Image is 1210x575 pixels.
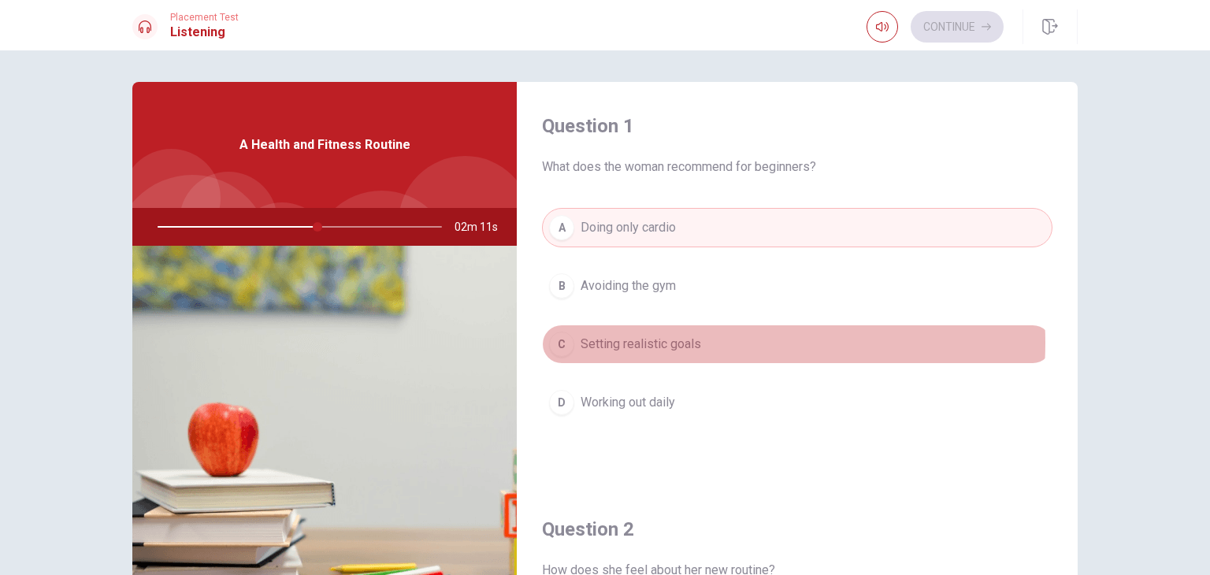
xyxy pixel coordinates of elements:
[581,218,676,237] span: Doing only cardio
[542,158,1052,176] span: What does the woman recommend for beginners?
[549,215,574,240] div: A
[581,393,675,412] span: Working out daily
[549,390,574,415] div: D
[170,23,239,42] h1: Listening
[455,208,510,246] span: 02m 11s
[581,335,701,354] span: Setting realistic goals
[581,276,676,295] span: Avoiding the gym
[542,113,1052,139] h4: Question 1
[542,266,1052,306] button: BAvoiding the gym
[542,325,1052,364] button: CSetting realistic goals
[239,135,410,154] span: A Health and Fitness Routine
[549,273,574,299] div: B
[542,383,1052,422] button: DWorking out daily
[549,332,574,357] div: C
[542,208,1052,247] button: ADoing only cardio
[542,517,1052,542] h4: Question 2
[170,12,239,23] span: Placement Test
